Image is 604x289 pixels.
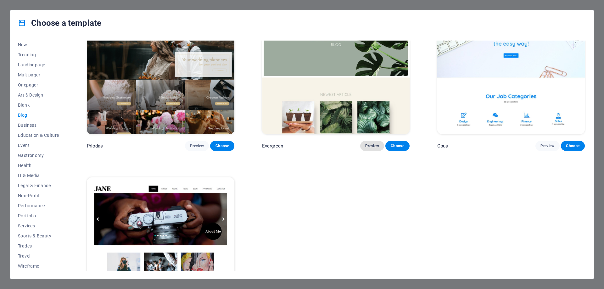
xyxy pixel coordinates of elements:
[18,50,59,60] button: Trending
[210,141,234,151] button: Choose
[540,143,554,148] span: Preview
[18,241,59,251] button: Trades
[18,113,59,118] span: Blog
[18,120,59,130] button: Business
[215,143,229,148] span: Choose
[262,143,283,149] p: Evergreen
[190,143,204,148] span: Preview
[18,183,59,188] span: Legal & Finance
[18,82,59,87] span: Onepager
[18,90,59,100] button: Art & Design
[18,153,59,158] span: Gastronomy
[18,163,59,168] span: Health
[18,123,59,128] span: Business
[18,52,59,57] span: Trending
[18,133,59,138] span: Education & Culture
[18,243,59,248] span: Trades
[18,160,59,170] button: Health
[18,253,59,258] span: Travel
[18,40,59,50] button: New
[18,181,59,191] button: Legal & Finance
[18,264,59,269] span: Wireframe
[437,143,448,149] p: Opus
[18,150,59,160] button: Gastronomy
[561,141,585,151] button: Choose
[18,110,59,120] button: Blog
[18,103,59,108] span: Blank
[18,170,59,181] button: IT & Media
[365,143,379,148] span: Preview
[18,80,59,90] button: Onepager
[18,18,101,28] h4: Choose a template
[18,261,59,271] button: Wireframe
[18,130,59,140] button: Education & Culture
[18,173,59,178] span: IT & Media
[18,221,59,231] button: Services
[18,70,59,80] button: Multipager
[18,233,59,238] span: Sports & Beauty
[18,193,59,198] span: Non-Profit
[390,143,404,148] span: Choose
[18,42,59,47] span: New
[18,60,59,70] button: Landingpage
[18,211,59,221] button: Portfolio
[18,251,59,261] button: Travel
[18,191,59,201] button: Non-Profit
[18,72,59,77] span: Multipager
[185,141,209,151] button: Preview
[18,231,59,241] button: Sports & Beauty
[18,140,59,150] button: Event
[18,100,59,110] button: Blank
[385,141,409,151] button: Choose
[18,213,59,218] span: Portfolio
[18,143,59,148] span: Event
[18,92,59,97] span: Art & Design
[18,201,59,211] button: Performance
[18,223,59,228] span: Services
[360,141,384,151] button: Preview
[566,143,580,148] span: Choose
[87,143,103,149] p: Priodas
[18,203,59,208] span: Performance
[535,141,559,151] button: Preview
[18,62,59,67] span: Landingpage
